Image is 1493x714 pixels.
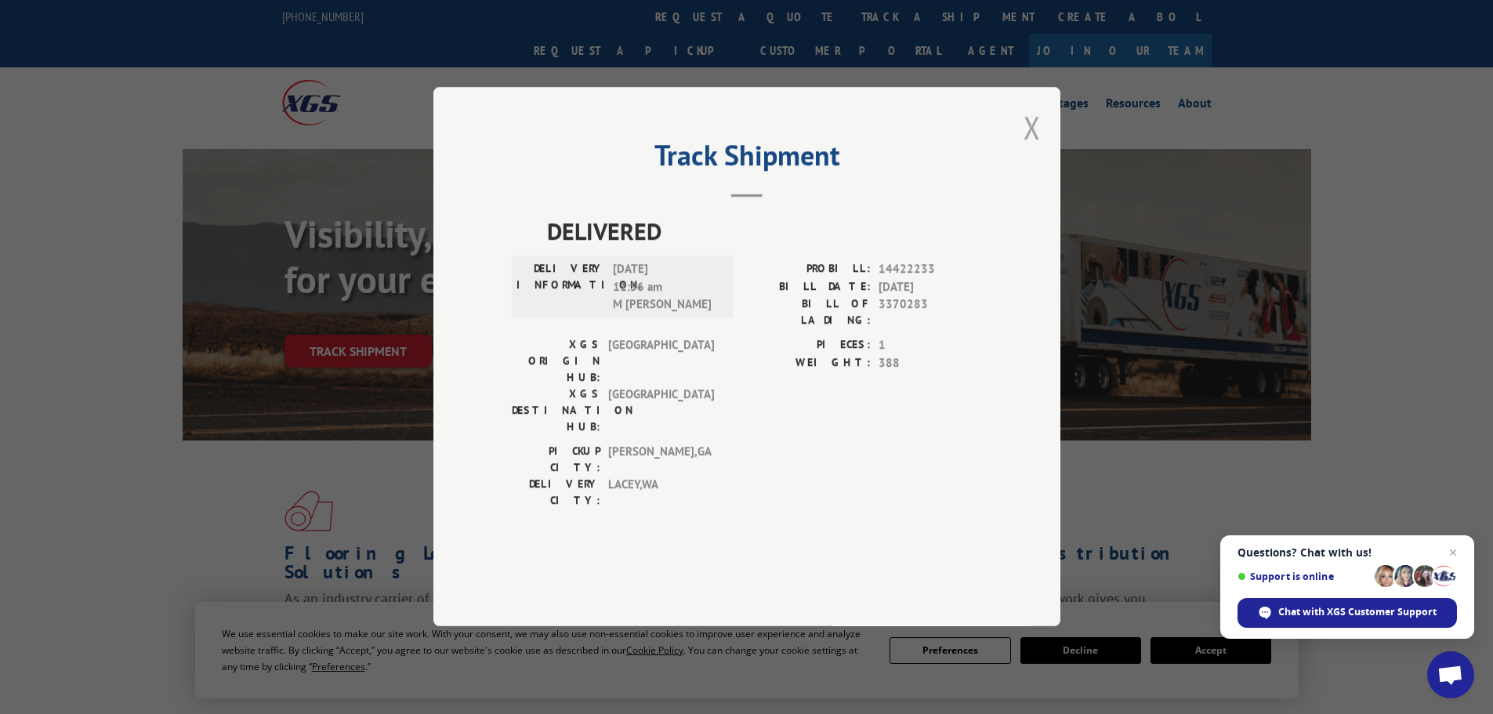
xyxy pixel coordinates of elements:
[608,477,714,509] span: LACEY , WA
[512,386,600,436] label: XGS DESTINATION HUB:
[1238,598,1457,628] span: Chat with XGS Customer Support
[547,214,982,249] span: DELIVERED
[747,337,871,355] label: PIECES:
[1238,571,1369,582] span: Support is online
[608,337,714,386] span: [GEOGRAPHIC_DATA]
[747,354,871,372] label: WEIGHT:
[608,444,714,477] span: [PERSON_NAME] , GA
[747,278,871,296] label: BILL DATE:
[516,261,605,314] label: DELIVERY INFORMATION:
[512,144,982,174] h2: Track Shipment
[1427,651,1474,698] a: Open chat
[747,296,871,329] label: BILL OF LADING:
[512,444,600,477] label: PICKUP CITY:
[879,261,982,279] span: 14422233
[879,296,982,329] span: 3370283
[879,354,982,372] span: 388
[879,337,982,355] span: 1
[879,278,982,296] span: [DATE]
[747,261,871,279] label: PROBILL:
[1024,107,1041,148] button: Close modal
[512,337,600,386] label: XGS ORIGIN HUB:
[1238,546,1457,559] span: Questions? Chat with us!
[1278,605,1437,619] span: Chat with XGS Customer Support
[608,386,714,436] span: [GEOGRAPHIC_DATA]
[512,477,600,509] label: DELIVERY CITY:
[613,261,719,314] span: [DATE] 11:56 am M [PERSON_NAME]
